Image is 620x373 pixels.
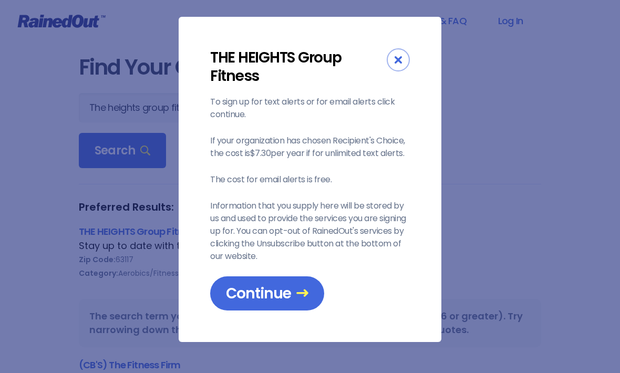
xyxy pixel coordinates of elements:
p: The cost for email alerts is free. [210,173,410,186]
p: To sign up for text alerts or for email alerts click continue. [210,96,410,121]
div: THE HEIGHTS Group Fitness [210,48,387,85]
p: If your organization has chosen Recipient's Choice, the cost is $7.30 per year if for unlimited t... [210,134,410,160]
span: Continue [226,284,308,303]
p: Information that you supply here will be stored by us and used to provide the services you are si... [210,200,410,263]
div: Close [387,48,410,71]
